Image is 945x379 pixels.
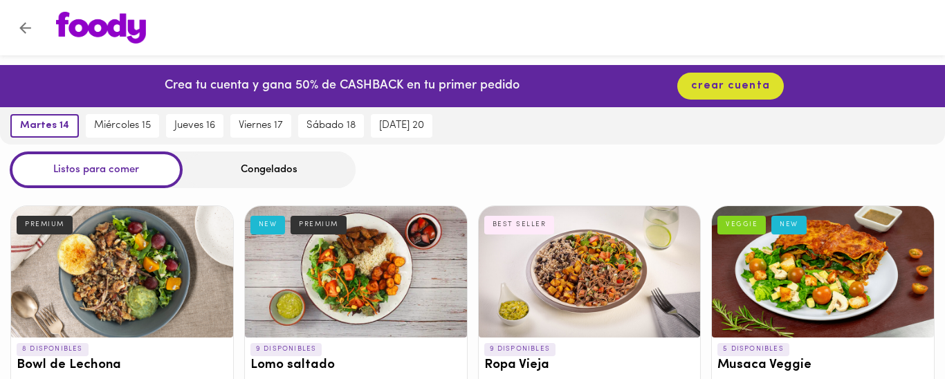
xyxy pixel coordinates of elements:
[250,216,286,234] div: NEW
[717,358,928,373] h3: Musaca Veggie
[183,151,356,188] div: Congelados
[230,114,291,138] button: viernes 17
[691,80,770,93] span: crear cuenta
[306,120,356,132] span: sábado 18
[86,114,159,138] button: miércoles 15
[250,358,461,373] h3: Lomo saltado
[712,206,934,338] div: Musaca Veggie
[371,114,432,138] button: [DATE] 20
[11,206,233,338] div: Bowl de Lechona
[245,206,467,338] div: Lomo saltado
[174,120,215,132] span: jueves 16
[677,73,784,100] button: crear cuenta
[484,216,555,234] div: BEST SELLER
[10,151,183,188] div: Listos para comer
[17,343,89,355] p: 8 DISPONIBLES
[17,358,228,373] h3: Bowl de Lechona
[717,343,789,355] p: 5 DISPONIBLES
[379,120,424,132] span: [DATE] 20
[56,12,146,44] img: logo.png
[484,358,695,373] h3: Ropa Vieja
[479,206,701,338] div: Ropa Vieja
[484,343,556,355] p: 9 DISPONIBLES
[298,114,364,138] button: sábado 18
[771,216,807,234] div: NEW
[10,114,79,138] button: martes 14
[865,299,931,365] iframe: Messagebird Livechat Widget
[291,216,347,234] div: PREMIUM
[239,120,283,132] span: viernes 17
[250,343,322,355] p: 9 DISPONIBLES
[717,216,766,234] div: VEGGIE
[94,120,151,132] span: miércoles 15
[165,77,520,95] p: Crea tu cuenta y gana 50% de CASHBACK en tu primer pedido
[8,11,42,45] button: Volver
[20,120,69,132] span: martes 14
[17,216,73,234] div: PREMIUM
[166,114,223,138] button: jueves 16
